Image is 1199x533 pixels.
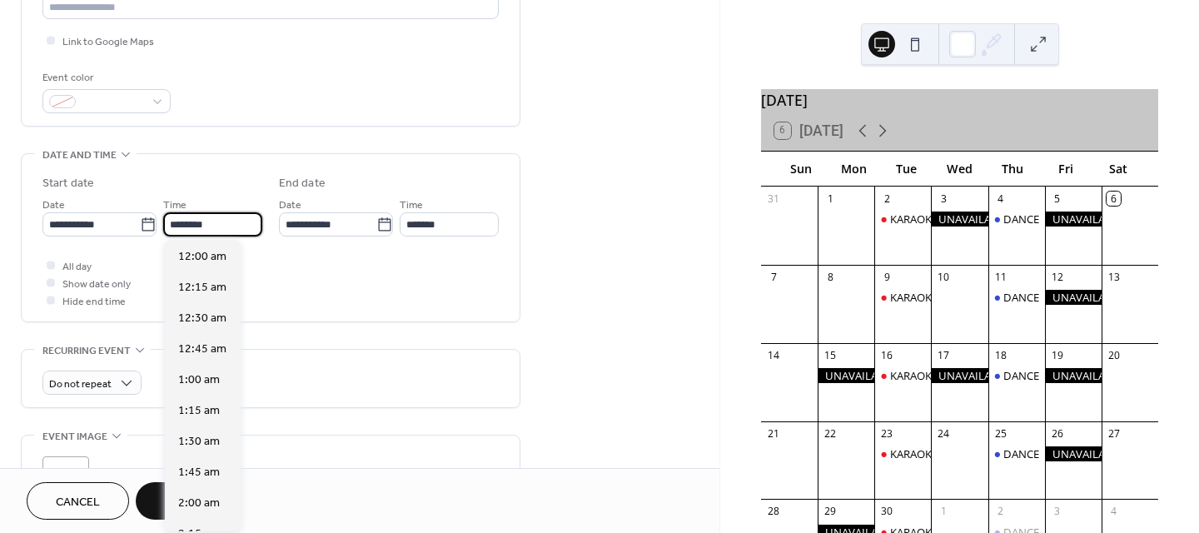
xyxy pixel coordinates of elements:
span: 1:00 am [178,371,220,389]
div: DANCE [988,212,1045,227]
div: 2 [993,505,1007,519]
div: DANCE [1003,212,1039,227]
div: 11 [993,270,1007,284]
div: 31 [767,192,781,206]
div: KARAOKE [890,368,938,383]
div: Event color [42,69,167,87]
div: KARAOKE [874,212,931,227]
div: 8 [823,270,838,284]
div: 20 [1107,348,1121,362]
div: 16 [880,348,894,362]
div: 26 [1050,426,1064,441]
div: DANCE [988,290,1045,305]
div: ; [42,456,89,503]
div: 1 [823,192,838,206]
span: 12:30 am [178,310,226,327]
div: 4 [993,192,1007,206]
div: 1 [937,505,951,519]
span: Date [42,197,65,214]
span: Date [279,197,301,214]
span: Time [163,197,187,214]
div: 18 [993,348,1007,362]
div: [DATE] [761,89,1158,111]
div: 3 [1050,505,1064,519]
button: Cancel [27,482,129,520]
span: 12:15 am [178,279,226,296]
span: Link to Google Maps [62,33,154,51]
div: Sat [1092,152,1145,186]
div: 29 [823,505,838,519]
span: 1:15 am [178,402,220,420]
span: Cancel [56,494,100,511]
div: 9 [880,270,894,284]
div: UNAVAILABLE [1045,290,1102,305]
div: 6 [1107,192,1121,206]
span: 12:45 am [178,341,226,358]
button: Save [136,482,221,520]
span: 12:00 am [178,248,226,266]
div: End date [279,175,326,192]
span: 1:45 am [178,464,220,481]
div: UNAVAILABLE [931,368,988,383]
div: Tue [880,152,933,186]
div: 12 [1050,270,1064,284]
div: DANCE [988,368,1045,383]
div: 3 [937,192,951,206]
span: Show date only [62,276,131,293]
span: Event image [42,428,107,446]
span: Do not repeat [49,375,112,394]
div: KARAOKE [874,368,931,383]
div: KARAOKE [890,446,938,461]
div: 21 [767,426,781,441]
div: Thu [986,152,1039,186]
div: 10 [937,270,951,284]
div: UNAVAILABLE [931,212,988,227]
div: 14 [767,348,781,362]
div: 23 [880,426,894,441]
span: 1:30 am [178,433,220,451]
span: Time [400,197,423,214]
div: Fri [1039,152,1092,186]
div: 15 [823,348,838,362]
span: Recurring event [42,342,131,360]
div: UNAVAILABLE [1045,446,1102,461]
div: 22 [823,426,838,441]
div: UNAVAILABLE [1045,212,1102,227]
div: 17 [937,348,951,362]
div: 30 [880,505,894,519]
div: Start date [42,175,94,192]
div: UNAVAILABLE [1045,368,1102,383]
span: Date and time [42,147,117,164]
div: 25 [993,426,1007,441]
div: 2 [880,192,894,206]
div: KARAOKE [890,290,938,305]
span: All day [62,258,92,276]
div: 13 [1107,270,1121,284]
div: KARAOKE [874,290,931,305]
div: 19 [1050,348,1064,362]
div: Wed [933,152,987,186]
div: DANCE [1003,368,1039,383]
div: 28 [767,505,781,519]
div: 4 [1107,505,1121,519]
div: UNAVAILABLE [818,368,874,383]
span: Hide end time [62,293,126,311]
div: 27 [1107,426,1121,441]
div: 7 [767,270,781,284]
div: Sun [774,152,828,186]
div: DANCE [988,446,1045,461]
div: DANCE [1003,446,1039,461]
div: 5 [1050,192,1064,206]
div: 24 [937,426,951,441]
div: KARAOKE [890,212,938,227]
div: KARAOKE [874,446,931,461]
span: 2:00 am [178,495,220,512]
div: DANCE [1003,290,1039,305]
div: Mon [828,152,881,186]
